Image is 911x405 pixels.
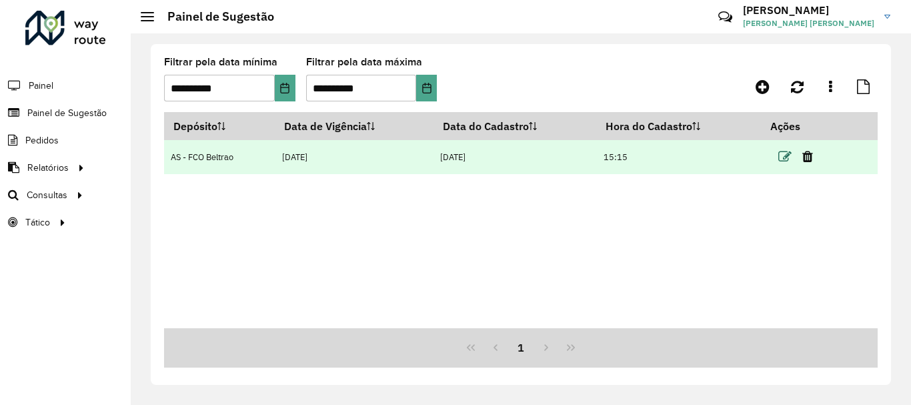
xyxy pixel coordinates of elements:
th: Data de Vigência [275,112,433,140]
span: Painel de Sugestão [27,106,107,120]
th: Hora do Cadastro [597,112,761,140]
td: [DATE] [275,140,433,174]
td: AS - FCO Beltrao [164,140,275,174]
th: Data do Cadastro [433,112,597,140]
td: 15:15 [597,140,761,174]
button: Choose Date [416,75,437,101]
span: Painel [29,79,53,93]
span: Relatórios [27,161,69,175]
span: Tático [25,216,50,230]
h3: [PERSON_NAME] [743,4,874,17]
th: Depósito [164,112,275,140]
a: Contato Rápido [711,3,740,31]
span: Consultas [27,188,67,202]
a: Editar [778,147,792,165]
th: Ações [761,112,841,140]
a: Excluir [802,147,813,165]
span: [PERSON_NAME] [PERSON_NAME] [743,17,874,29]
h2: Painel de Sugestão [154,9,274,24]
span: Pedidos [25,133,59,147]
button: Choose Date [275,75,295,101]
label: Filtrar pela data máxima [306,54,422,70]
button: 1 [508,335,534,360]
label: Filtrar pela data mínima [164,54,277,70]
td: [DATE] [433,140,597,174]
